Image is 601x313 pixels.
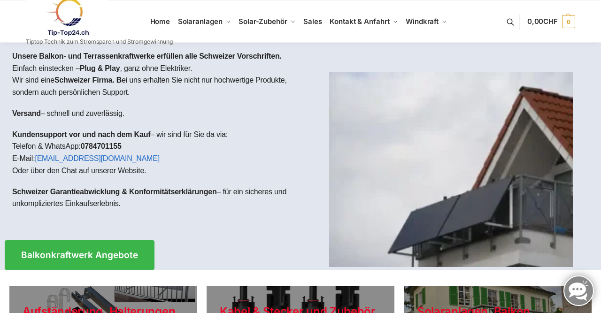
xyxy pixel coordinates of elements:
[562,15,575,28] span: 0
[5,43,300,226] div: Einfach einstecken – , ganz ohne Elektriker.
[235,0,300,43] a: Solar-Zubehör
[12,52,282,60] strong: Unsere Balkon- und Terrassenkraftwerke erfüllen alle Schweizer Vorschriften.
[402,0,451,43] a: Windkraft
[12,186,293,210] p: – für ein sicheres und unkompliziertes Einkaufserlebnis.
[326,0,402,43] a: Kontakt & Anfahrt
[12,129,293,176] p: – wir sind für Sie da via: Telefon & WhatsApp: E-Mail: Oder über den Chat auf unserer Website.
[12,109,41,117] strong: Versand
[5,240,154,270] a: Balkonkraftwerk Angebote
[329,72,573,267] img: Home 1
[54,76,122,84] strong: Schweizer Firma. B
[26,39,173,45] p: Tiptop Technik zum Stromsparen und Stromgewinnung
[12,74,293,98] p: Wir sind eine ei uns erhalten Sie nicht nur hochwertige Produkte, sondern auch persönlichen Support.
[178,17,223,26] span: Solaranlagen
[303,17,322,26] span: Sales
[21,251,138,260] span: Balkonkraftwerk Angebote
[81,142,122,150] strong: 0784701155
[174,0,234,43] a: Solaranlagen
[35,154,160,162] a: [EMAIL_ADDRESS][DOMAIN_NAME]
[12,107,293,120] p: – schnell und zuverlässig.
[330,17,389,26] span: Kontakt & Anfahrt
[406,17,439,26] span: Windkraft
[80,64,120,72] strong: Plug & Play
[543,17,558,26] span: CHF
[527,17,558,26] span: 0,00
[12,130,150,138] strong: Kundensupport vor und nach dem Kauf
[300,0,326,43] a: Sales
[12,188,217,196] strong: Schweizer Garantieabwicklung & Konformitätserklärungen
[527,8,575,36] a: 0,00CHF 0
[239,17,287,26] span: Solar-Zubehör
